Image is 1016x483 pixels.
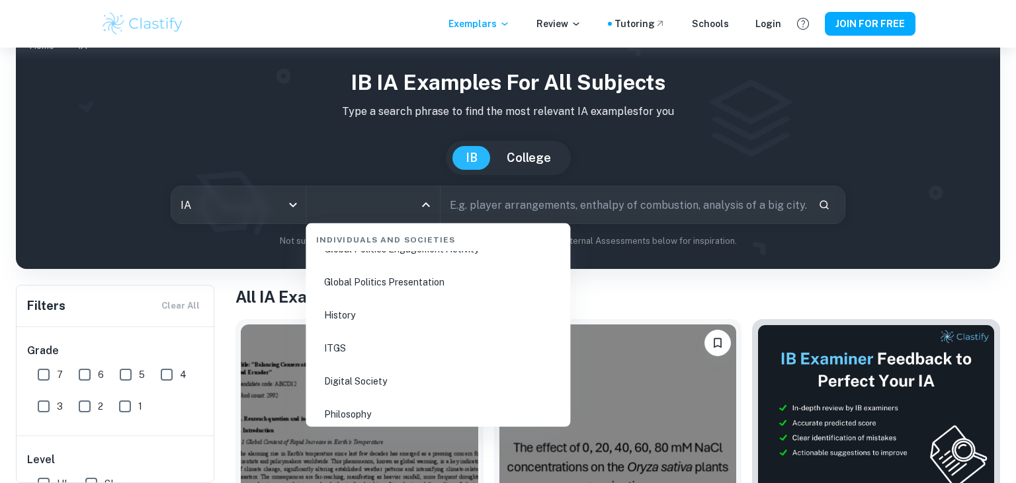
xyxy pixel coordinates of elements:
[27,343,204,359] h6: Grade
[813,194,835,216] button: Search
[311,399,565,429] li: Philosophy
[704,330,731,356] button: Please log in to bookmark exemplars
[441,186,807,223] input: E.g. player arrangements, enthalpy of combustion, analysis of a big city...
[139,367,145,382] span: 5
[692,17,729,31] a: Schools
[235,285,1000,309] h1: All IA Examples
[536,17,581,31] p: Review
[755,17,781,31] a: Login
[27,297,65,315] h6: Filters
[448,17,510,31] p: Exemplars
[825,12,915,36] button: JOIN FOR FREE
[26,67,990,98] h1: IB IA examples for all subjects
[171,186,305,223] div: IA
[452,146,491,170] button: IB
[26,235,990,248] p: Not sure what to search for? You can always look through our example Internal Assessments below f...
[180,367,187,382] span: 4
[792,13,814,35] button: Help and Feedback
[57,367,63,382] span: 7
[27,452,204,468] h6: Level
[311,234,565,264] li: Global Politics Engagement Activity
[26,104,990,120] p: Type a search phrase to find the most relevant IA examples for you
[311,366,565,396] li: Digital Society
[311,333,565,363] li: ITGS
[138,399,142,414] span: 1
[311,223,565,251] div: Individuals and Societies
[311,267,565,297] li: Global Politics Presentation
[311,300,565,330] li: History
[57,399,63,414] span: 3
[101,11,185,37] img: Clastify logo
[98,399,103,414] span: 2
[493,146,564,170] button: College
[614,17,665,31] a: Tutoring
[417,196,435,214] button: Close
[98,367,104,382] span: 6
